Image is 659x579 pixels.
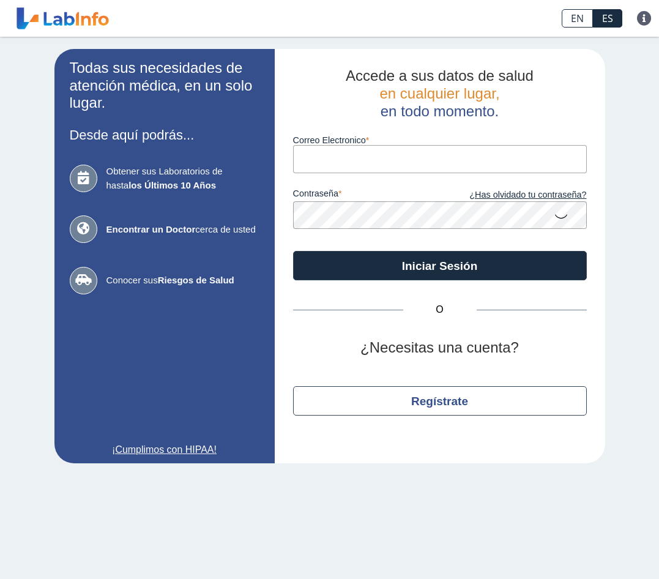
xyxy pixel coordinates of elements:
h3: Desde aquí podrás... [70,127,259,143]
a: ¡Cumplimos con HIPAA! [70,443,259,457]
h2: Todas sus necesidades de atención médica, en un solo lugar. [70,59,259,112]
span: en todo momento. [381,103,499,119]
button: Regístrate [293,386,587,416]
b: los Últimos 10 Años [128,180,216,190]
h2: ¿Necesitas una cuenta? [293,339,587,357]
span: en cualquier lugar, [379,85,499,102]
b: Encontrar un Doctor [106,224,196,234]
label: contraseña [293,189,440,202]
button: Iniciar Sesión [293,251,587,280]
a: EN [562,9,593,28]
span: O [403,302,477,317]
label: Correo Electronico [293,135,587,145]
a: ES [593,9,622,28]
span: Conocer sus [106,274,259,288]
span: Obtener sus Laboratorios de hasta [106,165,259,192]
span: cerca de usted [106,223,259,237]
a: ¿Has olvidado tu contraseña? [440,189,587,202]
span: Accede a sus datos de salud [346,67,534,84]
b: Riesgos de Salud [158,275,234,285]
